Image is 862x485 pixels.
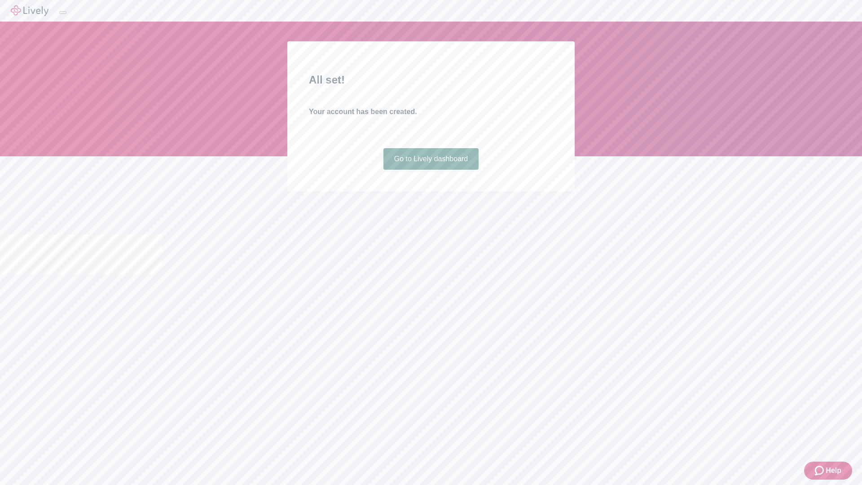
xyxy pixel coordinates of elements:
[309,106,553,117] h4: Your account has been created.
[309,72,553,88] h2: All set!
[11,5,48,16] img: Lively
[383,148,479,170] a: Go to Lively dashboard
[815,465,826,476] svg: Zendesk support icon
[804,462,852,480] button: Zendesk support iconHelp
[59,11,66,14] button: Log out
[826,465,841,476] span: Help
